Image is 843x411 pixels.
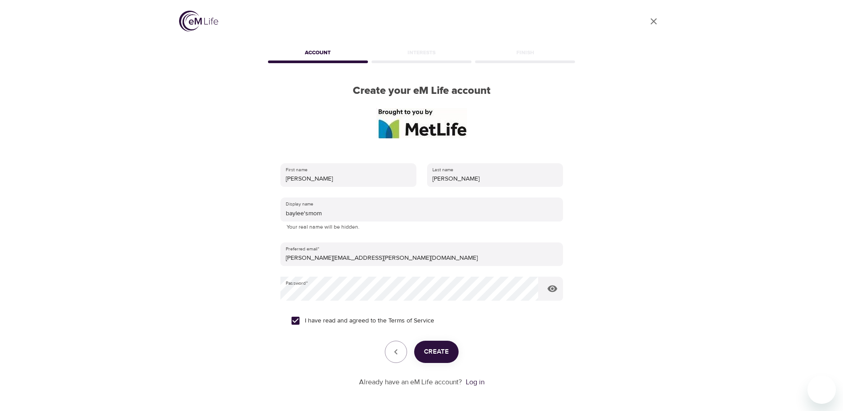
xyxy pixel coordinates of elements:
img: logo [179,11,218,32]
h2: Create your eM Life account [266,85,577,97]
p: Already have an eM Life account? [359,377,462,387]
span: I have read and agreed to the [305,316,434,326]
button: Create [414,341,459,363]
p: Your real name will be hidden. [287,223,557,232]
a: close [643,11,664,32]
span: Create [424,346,449,358]
a: Log in [466,378,484,387]
iframe: Button to launch messaging window [807,375,836,404]
img: logo_960%20v2.jpg [376,108,467,138]
a: Terms of Service [388,316,434,326]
